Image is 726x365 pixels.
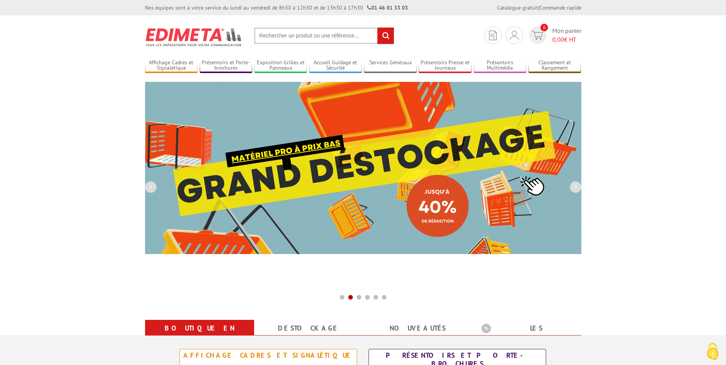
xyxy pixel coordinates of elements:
span: € HT [552,35,581,44]
div: | [497,4,581,11]
img: Cookies (fenêtre modale) [703,342,722,361]
a: Catalogue gratuit [497,4,538,11]
img: devis rapide [510,31,519,40]
span: 0,00 [552,36,564,43]
a: Services Généraux [364,59,417,72]
span: 0 [540,24,548,31]
a: Exposition Grilles et Panneaux [255,59,307,72]
div: Nos équipes sont à votre service du lundi au vendredi de 8h30 à 12h30 et de 13h30 à 17h30 [145,4,408,11]
a: nouveautés [372,321,463,335]
a: Présentoirs Presse et Journaux [419,59,471,72]
a: Destockage [263,321,354,335]
a: Affichage Cadres et Signalétique [145,59,198,72]
a: devis rapide 0 Mon panier 0,00€ HT [527,26,581,44]
a: Boutique en ligne [154,321,245,349]
img: Présentoir, panneau, stand - Edimeta - PLV, affichage, mobilier bureau, entreprise [145,23,243,51]
a: Commande rapide [540,4,581,11]
strong: 01 46 81 33 03 [367,4,408,11]
input: Rechercher un produit ou une référence... [254,28,394,44]
a: Classement et Rangement [529,59,581,72]
b: Les promotions [481,321,577,337]
div: Affichage Cadres et Signalétique [182,351,355,360]
a: Les promotions [481,321,572,349]
span: Mon panier [552,26,581,44]
input: rechercher [377,28,394,44]
img: devis rapide [532,31,543,40]
button: Cookies (fenêtre modale) [699,339,726,365]
img: devis rapide [489,31,497,40]
a: Accueil Guidage et Sécurité [309,59,362,72]
a: Présentoirs Multimédia [474,59,527,72]
a: Présentoirs et Porte-brochures [200,59,253,72]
